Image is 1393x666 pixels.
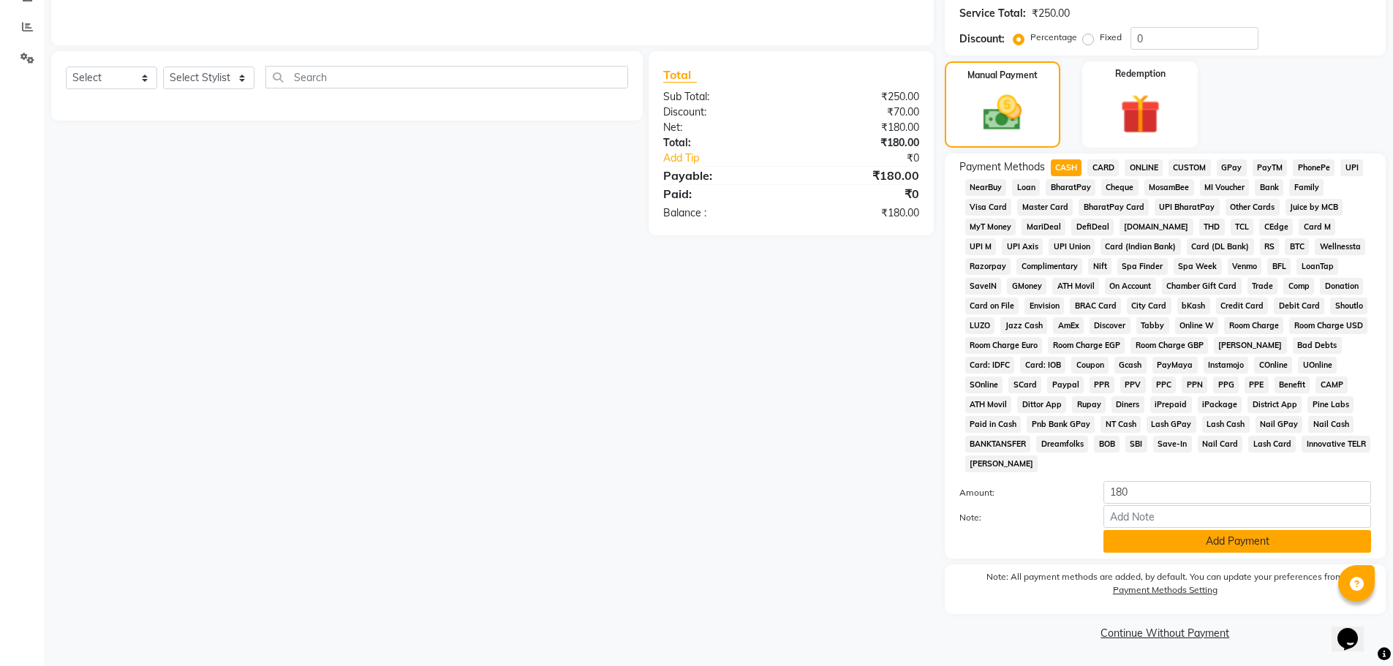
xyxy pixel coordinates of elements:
[1072,396,1106,413] span: Rupay
[652,135,791,151] div: Total:
[791,185,930,203] div: ₹0
[1090,376,1114,393] span: PPR
[1248,436,1296,453] span: Lash Card
[965,436,1031,453] span: BANKTANSFER
[1332,608,1378,651] iframe: chat widget
[1256,416,1303,433] span: Nail GPay
[965,278,1002,295] span: SaveIN
[1017,199,1073,216] span: Master Card
[1094,436,1120,453] span: BOB
[1113,583,1218,597] label: Payment Methods Setting
[1111,396,1144,413] span: Diners
[1315,238,1365,255] span: Wellnessta
[1308,416,1354,433] span: Nail Cash
[1228,258,1262,275] span: Venmo
[1101,416,1141,433] span: NT Cash
[1187,238,1254,255] span: Card (DL Bank)
[971,91,1034,135] img: _cash.svg
[1198,436,1243,453] span: Nail Card
[1103,505,1371,528] input: Add Note
[1162,278,1242,295] span: Chamber Gift Card
[948,511,1093,524] label: Note:
[965,357,1015,374] span: Card: IDFC
[791,135,930,151] div: ₹180.00
[1105,278,1156,295] span: On Account
[1103,481,1371,504] input: Amount
[1087,159,1119,176] span: CARD
[1052,278,1099,295] span: ATH Movil
[652,205,791,221] div: Balance :
[1245,376,1269,393] span: PPE
[1101,179,1139,196] span: Cheque
[1174,258,1222,275] span: Spa Week
[1213,376,1239,393] span: PPG
[1071,357,1109,374] span: Coupon
[1320,278,1363,295] span: Donation
[1200,179,1250,196] span: MI Voucher
[1152,357,1198,374] span: PayMaya
[1022,219,1065,235] span: MariDeal
[1100,31,1122,44] label: Fixed
[815,151,930,166] div: ₹0
[1247,396,1302,413] span: District App
[965,219,1016,235] span: MyT Money
[965,416,1022,433] span: Paid in Cash
[965,258,1011,275] span: Razorpay
[1153,436,1192,453] span: Save-In
[1007,278,1046,295] span: GMoney
[652,105,791,120] div: Discount:
[1216,298,1269,314] span: Credit Card
[1231,219,1254,235] span: TCL
[652,151,814,166] a: Add Tip
[1101,238,1181,255] span: Card (Indian Bank)
[965,317,995,334] span: LUZO
[1293,159,1335,176] span: PhonePe
[652,167,791,184] div: Payable:
[652,185,791,203] div: Paid:
[1103,530,1371,553] button: Add Payment
[1125,436,1147,453] span: SBI
[1289,179,1324,196] span: Family
[1340,159,1363,176] span: UPI
[1247,278,1278,295] span: Trade
[1127,298,1171,314] span: City Card
[791,205,930,221] div: ₹180.00
[1024,298,1064,314] span: Envision
[1315,376,1348,393] span: CAMP
[1008,376,1041,393] span: SCard
[791,105,930,120] div: ₹70.00
[1198,396,1242,413] span: iPackage
[1130,337,1208,354] span: Room Charge GBP
[1046,179,1095,196] span: BharatPay
[1016,258,1082,275] span: Complimentary
[948,626,1383,641] a: Continue Without Payment
[1108,89,1173,139] img: _gift.svg
[1088,258,1111,275] span: Nift
[652,89,791,105] div: Sub Total:
[959,31,1005,47] div: Discount:
[1224,317,1283,334] span: Room Charge
[663,67,697,83] span: Total
[1182,376,1207,393] span: PPN
[965,396,1012,413] span: ATH Movil
[652,120,791,135] div: Net:
[1275,376,1310,393] span: Benefit
[965,298,1019,314] span: Card on File
[1214,337,1287,354] span: [PERSON_NAME]
[959,570,1371,602] label: Note: All payment methods are added, by default. You can update your preferences from
[1302,436,1370,453] span: Innovative TELR
[1169,159,1211,176] span: CUSTOM
[1260,238,1280,255] span: RS
[1330,298,1367,314] span: Shoutlo
[1002,238,1043,255] span: UPI Axis
[791,167,930,184] div: ₹180.00
[1226,199,1280,216] span: Other Cards
[965,238,997,255] span: UPI M
[1020,357,1065,374] span: Card: IOB
[1259,219,1293,235] span: CEdge
[1298,357,1337,374] span: UOnline
[1000,317,1047,334] span: Jazz Cash
[1048,337,1125,354] span: Room Charge EGP
[1051,159,1082,176] span: CASH
[1147,416,1196,433] span: Lash GPay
